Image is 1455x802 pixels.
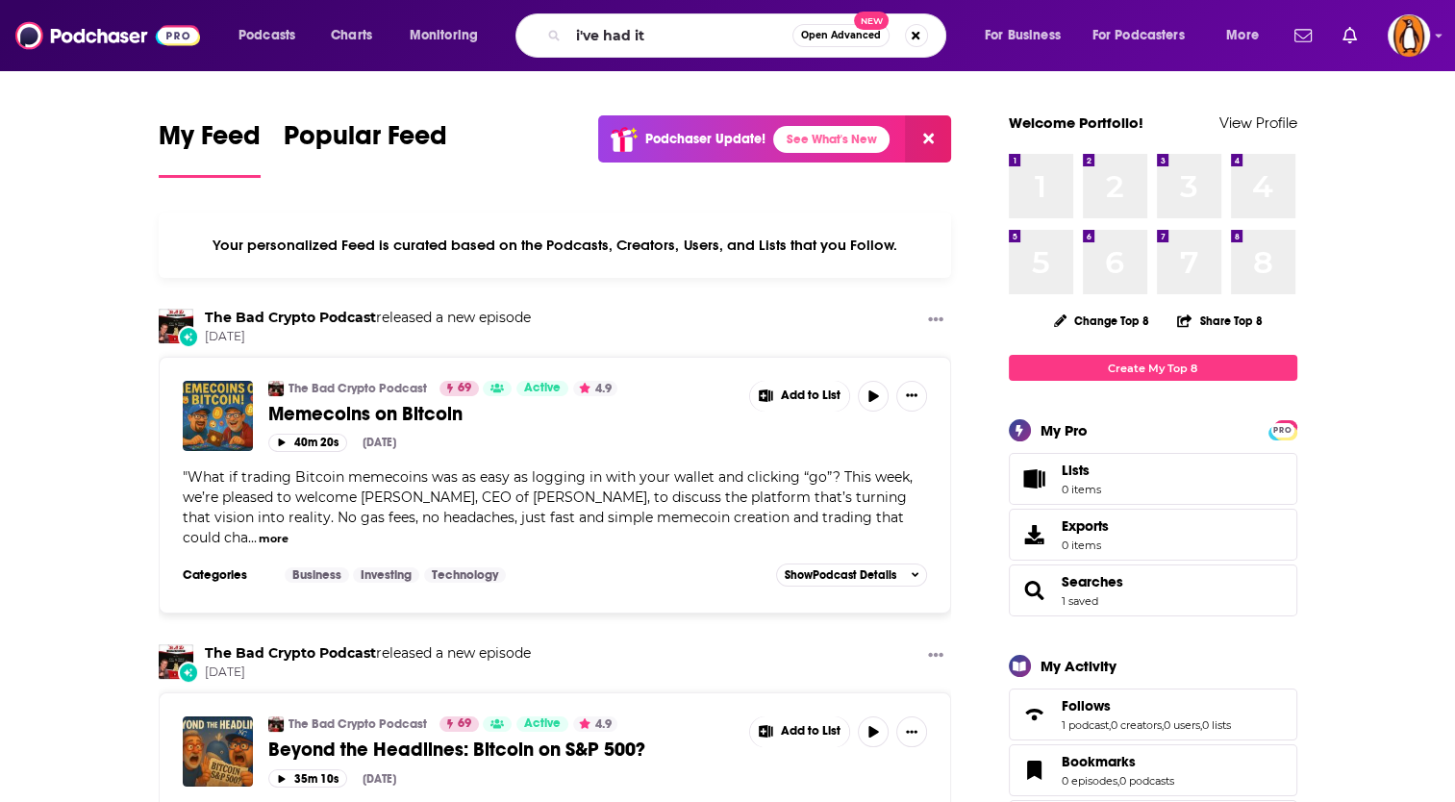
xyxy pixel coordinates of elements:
[1062,774,1117,788] a: 0 episodes
[1062,573,1123,590] span: Searches
[1062,462,1090,479] span: Lists
[1041,657,1116,675] div: My Activity
[268,716,284,732] img: The Bad Crypto Podcast
[645,131,765,147] p: Podchaser Update!
[363,772,396,786] div: [DATE]
[363,436,396,449] div: [DATE]
[318,20,384,51] a: Charts
[750,381,850,412] button: Show More Button
[971,20,1085,51] button: open menu
[1016,465,1054,492] span: Lists
[896,381,927,412] button: Show More Button
[516,381,568,396] a: Active
[268,402,736,426] a: Memecoins on Bitcoin
[1062,483,1101,496] span: 0 items
[776,564,928,587] button: ShowPodcast Details
[985,22,1061,49] span: For Business
[1164,718,1200,732] a: 0 users
[15,17,200,54] a: Podchaser - Follow, Share and Rate Podcasts
[205,644,531,663] h3: released a new episode
[259,531,288,547] button: more
[268,738,736,762] a: Beyond the Headlines: Bitcoin on S&P 500?
[534,13,965,58] div: Search podcasts, credits, & more...
[183,567,269,583] h3: Categories
[920,309,951,333] button: Show More Button
[439,381,479,396] a: 69
[516,716,568,732] a: Active
[268,434,347,452] button: 40m 20s
[178,326,199,347] div: New Episode
[424,567,506,583] a: Technology
[1062,697,1231,714] a: Follows
[1009,453,1297,505] a: Lists
[1016,521,1054,548] span: Exports
[1041,421,1088,439] div: My Pro
[1176,302,1263,339] button: Share Top 8
[268,769,347,788] button: 35m 10s
[1062,753,1136,770] span: Bookmarks
[1062,594,1098,608] a: 1 saved
[920,644,951,668] button: Show More Button
[205,644,376,662] a: The Bad Crypto Podcast
[1016,757,1054,784] a: Bookmarks
[248,529,257,546] span: ...
[268,738,645,762] span: Beyond the Headlines: Bitcoin on S&P 500?
[1219,113,1297,132] a: View Profile
[1080,20,1213,51] button: open menu
[439,716,479,732] a: 69
[288,716,427,732] a: The Bad Crypto Podcast
[396,20,503,51] button: open menu
[159,213,952,278] div: Your personalized Feed is curated based on the Podcasts, Creators, Users, and Lists that you Follow.
[1092,22,1185,49] span: For Podcasters
[1226,22,1259,49] span: More
[183,381,253,451] img: Memecoins on Bitcoin
[1009,689,1297,740] span: Follows
[458,714,471,734] span: 69
[1062,517,1109,535] span: Exports
[183,716,253,787] img: Beyond the Headlines: Bitcoin on S&P 500?
[353,567,419,583] a: Investing
[205,309,376,326] a: The Bad Crypto Podcast
[1009,744,1297,796] span: Bookmarks
[1062,718,1109,732] a: 1 podcast
[1009,509,1297,561] a: Exports
[1016,701,1054,728] a: Follows
[1042,309,1162,333] button: Change Top 8
[205,329,531,345] span: [DATE]
[750,716,850,747] button: Show More Button
[1062,697,1111,714] span: Follows
[331,22,372,49] span: Charts
[573,381,617,396] button: 4.9
[1009,564,1297,616] span: Searches
[1062,462,1101,479] span: Lists
[781,388,840,403] span: Add to List
[773,126,890,153] a: See What's New
[1202,718,1231,732] a: 0 lists
[159,309,193,343] a: The Bad Crypto Podcast
[410,22,478,49] span: Monitoring
[1111,718,1162,732] a: 0 creators
[1117,774,1119,788] span: ,
[1213,20,1283,51] button: open menu
[785,568,896,582] span: Show Podcast Details
[1162,718,1164,732] span: ,
[1109,718,1111,732] span: ,
[1062,539,1109,552] span: 0 items
[1287,19,1319,52] a: Show notifications dropdown
[1009,355,1297,381] a: Create My Top 8
[524,714,561,734] span: Active
[573,716,617,732] button: 4.9
[159,644,193,679] img: The Bad Crypto Podcast
[225,20,320,51] button: open menu
[792,24,890,47] button: Open AdvancedNew
[1009,113,1143,132] a: Welcome Portfolio!
[268,381,284,396] img: The Bad Crypto Podcast
[284,119,447,163] span: Popular Feed
[1200,718,1202,732] span: ,
[183,468,913,546] span: What if trading Bitcoin memecoins was as easy as logging in with your wallet and clicking “go”? T...
[1388,14,1430,57] button: Show profile menu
